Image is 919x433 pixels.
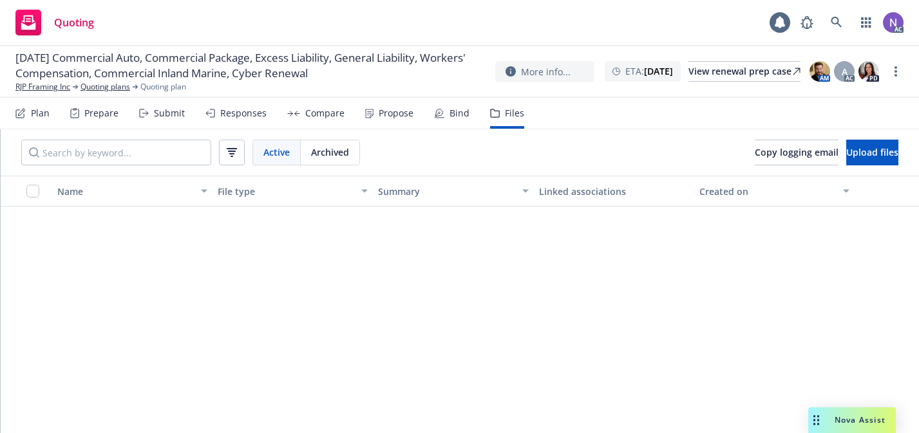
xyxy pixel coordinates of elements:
[10,5,99,41] a: Quoting
[263,145,290,159] span: Active
[810,61,830,82] img: photo
[505,108,524,118] div: Files
[883,12,904,33] img: photo
[694,176,855,207] button: Created on
[305,108,345,118] div: Compare
[688,62,801,81] div: View renewal prep case
[311,145,349,159] span: Archived
[15,50,485,81] span: [DATE] Commercial Auto, Commercial Package, Excess Liability, General Liability, Workers' Compens...
[688,61,801,82] a: View renewal prep case
[539,185,689,198] div: Linked associations
[888,64,904,79] a: more
[824,10,849,35] a: Search
[534,176,694,207] button: Linked associations
[15,81,70,93] a: RJP Framing Inc
[808,407,896,433] button: Nova Assist
[495,61,594,82] button: More info...
[21,140,211,165] input: Search by keyword...
[213,176,373,207] button: File type
[218,185,354,198] div: File type
[31,108,50,118] div: Plan
[379,108,413,118] div: Propose
[220,108,267,118] div: Responses
[644,65,673,77] strong: [DATE]
[755,146,838,158] span: Copy logging email
[84,108,118,118] div: Prepare
[521,65,571,78] span: More info...
[794,10,820,35] a: Report a Bug
[846,140,898,165] button: Upload files
[54,17,94,28] span: Quoting
[378,185,514,198] div: Summary
[853,10,879,35] a: Switch app
[835,414,886,425] span: Nova Assist
[808,407,824,433] div: Drag to move
[140,81,186,93] span: Quoting plan
[26,185,39,198] input: Select all
[373,176,533,207] button: Summary
[842,65,848,78] span: A
[81,81,130,93] a: Quoting plans
[450,108,469,118] div: Bind
[846,146,898,158] span: Upload files
[154,108,185,118] div: Submit
[52,176,213,207] button: Name
[699,185,835,198] div: Created on
[858,61,879,82] img: photo
[57,185,193,198] div: Name
[625,64,673,78] span: ETA :
[755,140,838,165] button: Copy logging email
